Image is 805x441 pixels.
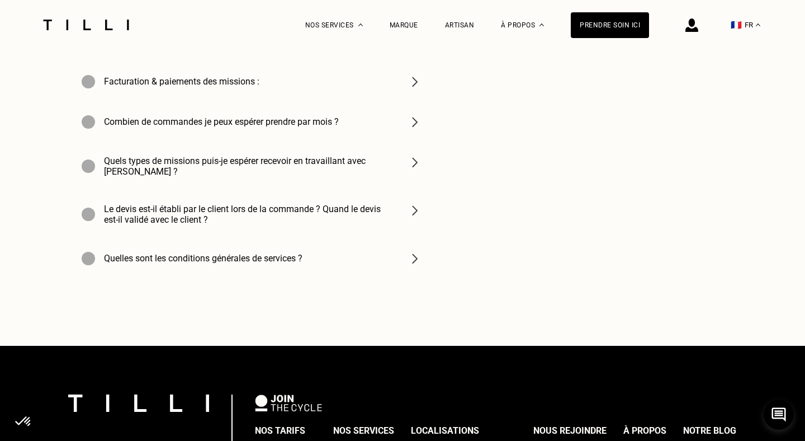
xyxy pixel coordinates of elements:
div: À propos [623,423,666,439]
img: Menu déroulant [358,24,363,26]
div: Localisations [411,423,479,439]
div: Nos tarifs [255,423,305,439]
div: Nous rejoindre [533,423,607,439]
a: Artisan [445,21,475,29]
img: chevron [408,156,422,169]
img: icône connexion [685,18,698,32]
h4: Quelles sont les conditions générales de services ? [104,253,302,264]
h4: Quels types de missions puis-je espérer recevoir en travaillant avec [PERSON_NAME] ? [104,156,395,177]
img: menu déroulant [756,24,760,26]
img: logo Tilli [68,395,209,412]
img: logo Join The Cycle [255,395,322,411]
span: 🇫🇷 [731,20,742,30]
div: Nos services [333,423,394,439]
img: chevron [408,75,422,88]
div: Notre blog [683,423,736,439]
img: chevron [408,204,422,217]
a: Prendre soin ici [571,12,649,38]
img: chevron [408,252,422,265]
img: chevron [408,115,422,129]
a: Marque [390,21,418,29]
h4: Combien de commandes je peux espérer prendre par mois ? [104,116,339,127]
img: Menu déroulant à propos [539,24,544,26]
h4: Facturation & paiements des missions : [104,76,259,87]
img: Logo du service de couturière Tilli [39,20,133,30]
h4: Le devis est-il établi par le client lors de la commande ? Quand le devis est-il validé avec le c... [104,204,395,225]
